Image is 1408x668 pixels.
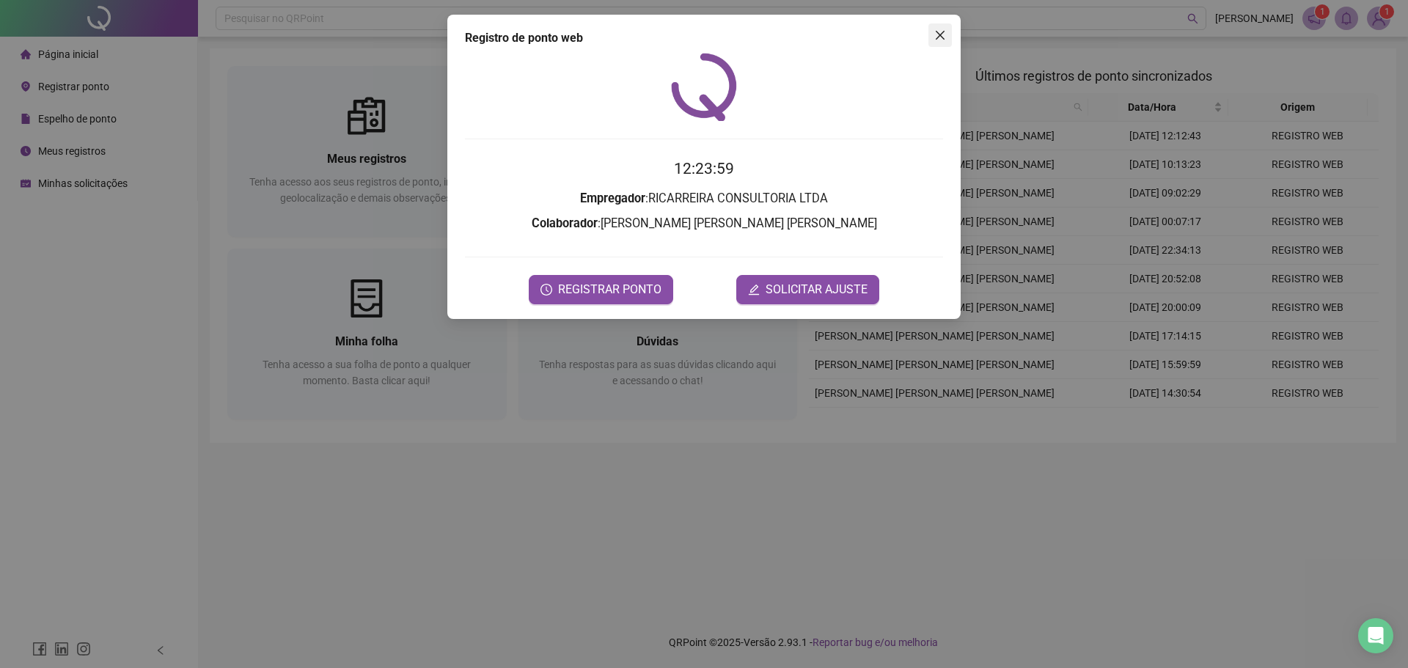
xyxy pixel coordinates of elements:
[580,191,645,205] strong: Empregador
[540,284,552,296] span: clock-circle
[529,275,673,304] button: REGISTRAR PONTO
[766,281,868,298] span: SOLICITAR AJUSTE
[1358,618,1393,653] div: Open Intercom Messenger
[934,29,946,41] span: close
[671,53,737,121] img: QRPoint
[558,281,661,298] span: REGISTRAR PONTO
[736,275,879,304] button: editSOLICITAR AJUSTE
[465,29,943,47] div: Registro de ponto web
[532,216,598,230] strong: Colaborador
[465,214,943,233] h3: : [PERSON_NAME] [PERSON_NAME] [PERSON_NAME]
[465,189,943,208] h3: : RICARREIRA CONSULTORIA LTDA
[928,23,952,47] button: Close
[748,284,760,296] span: edit
[674,160,734,177] time: 12:23:59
